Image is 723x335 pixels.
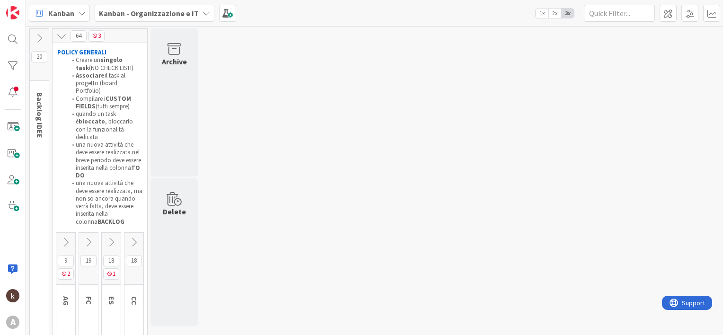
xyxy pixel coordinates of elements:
div: A [6,316,19,329]
span: 18 [103,255,119,266]
strong: Associare [76,71,105,79]
span: 3 [88,30,105,42]
span: ES [107,296,116,305]
span: 3x [561,9,574,18]
li: il task al progetto (board Portfolio) [67,72,143,95]
img: Visit kanbanzone.com [6,6,19,19]
strong: BACKLOG [97,218,124,226]
span: 1x [536,9,548,18]
span: 1 [103,268,119,280]
li: una nuova attività che deve essere realizzata nel breve periodo deve essere inserita nella colonna [67,141,143,179]
span: 19 [80,255,97,266]
span: 2x [548,9,561,18]
span: AG [62,296,71,306]
strong: POLICY GENERALI [57,48,106,56]
b: Kanban - Organizzazione e IT [99,9,199,18]
li: quando un task è , bloccarlo con la funzionalità dedicata [67,110,143,141]
span: 20 [31,51,47,62]
span: Backlog IDEE [35,92,44,138]
strong: bloccato [79,117,105,125]
span: 18 [126,255,142,266]
strong: CUSTOM FIELDS [76,95,132,110]
li: una nuova attività che deve essere realizzata, ma non so ancora quando verrà fatta, deve essere i... [67,179,143,226]
div: Delete [163,206,186,217]
li: Creare un (NO CHECK LIST!) [67,56,143,72]
input: Quick Filter... [584,5,655,22]
li: Compilare i (tutti sempre) [67,95,143,111]
span: FC [84,296,94,305]
strong: TO DO [76,164,141,179]
div: Archive [162,56,187,67]
img: kh [6,289,19,302]
span: 64 [71,30,87,42]
span: CC [130,296,139,305]
span: Kanban [48,8,74,19]
span: 9 [58,255,74,266]
span: Support [20,1,43,13]
span: 2 [58,268,74,280]
strong: singolo task [76,56,124,71]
